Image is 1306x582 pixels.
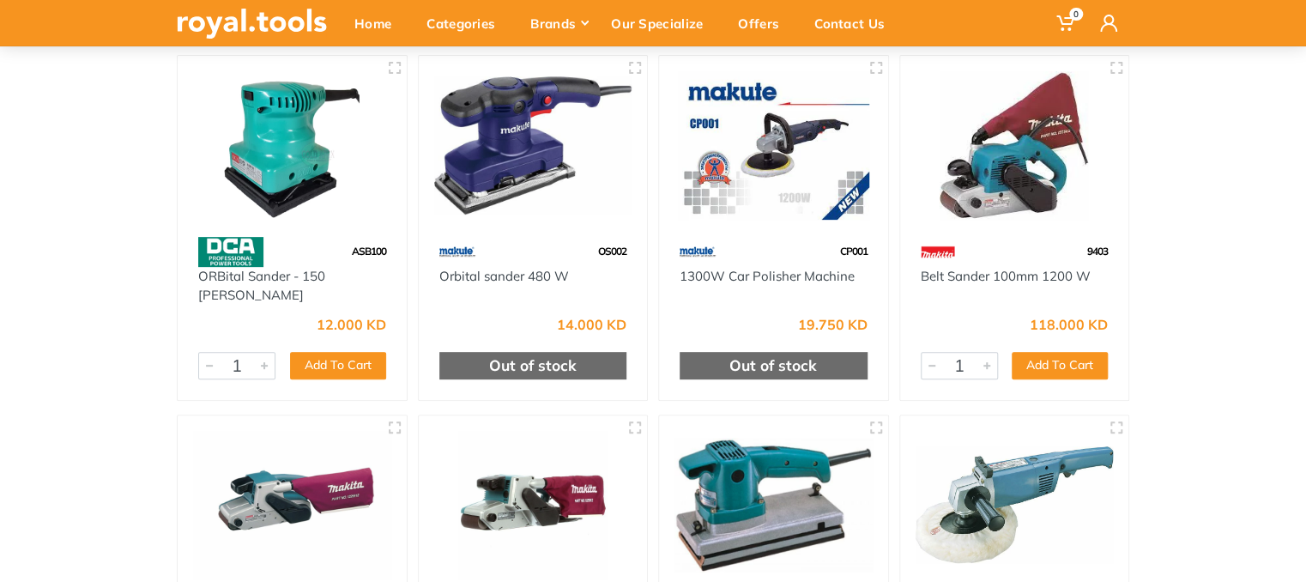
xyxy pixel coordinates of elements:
[1087,245,1108,258] span: 9403
[439,237,475,267] img: 59.webp
[198,237,263,267] img: 58.webp
[317,318,386,331] div: 12.000 KD
[840,245,868,258] span: CP001
[1069,8,1083,21] span: 0
[177,9,327,39] img: royal.tools Logo
[1012,352,1108,379] button: Add To Cart
[434,431,632,579] img: Royal Tools - Belt Sander 75mm
[518,5,599,41] div: Brands
[674,431,873,579] img: Royal Tools - Finishing Sander 520 W
[439,268,569,284] a: Orbital sander 480 W
[414,5,518,41] div: Categories
[802,5,908,41] div: Contact Us
[921,237,955,267] img: 42.webp
[598,245,626,258] span: OS002
[916,71,1114,220] img: Royal Tools - Belt Sander 100mm 1200 W
[921,268,1091,284] a: Belt Sander 100mm 1200 W
[352,245,386,258] span: ASB100
[557,318,626,331] div: 14.000 KD
[193,431,391,579] img: Royal Tools - Belt Sander 100mm 1010W
[726,5,802,41] div: Offers
[198,268,325,304] a: ORBital Sander - 150 [PERSON_NAME]
[439,352,627,379] div: Out of stock
[1030,318,1108,331] div: 118.000 KD
[798,318,868,331] div: 19.750 KD
[680,237,716,267] img: 59.webp
[916,431,1114,579] img: Royal Tools - Sander-Polisher 180mm (7
[342,5,414,41] div: Home
[193,71,391,220] img: Royal Tools - ORBital Sander - 150 watts
[680,352,868,379] div: Out of stock
[290,352,386,379] button: Add To Cart
[599,5,726,41] div: Our Specialize
[674,71,873,220] img: Royal Tools - 1300W Car Polisher Machine
[680,268,855,284] a: 1300W Car Polisher Machine
[434,71,632,220] img: Royal Tools - Orbital sander 480 W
